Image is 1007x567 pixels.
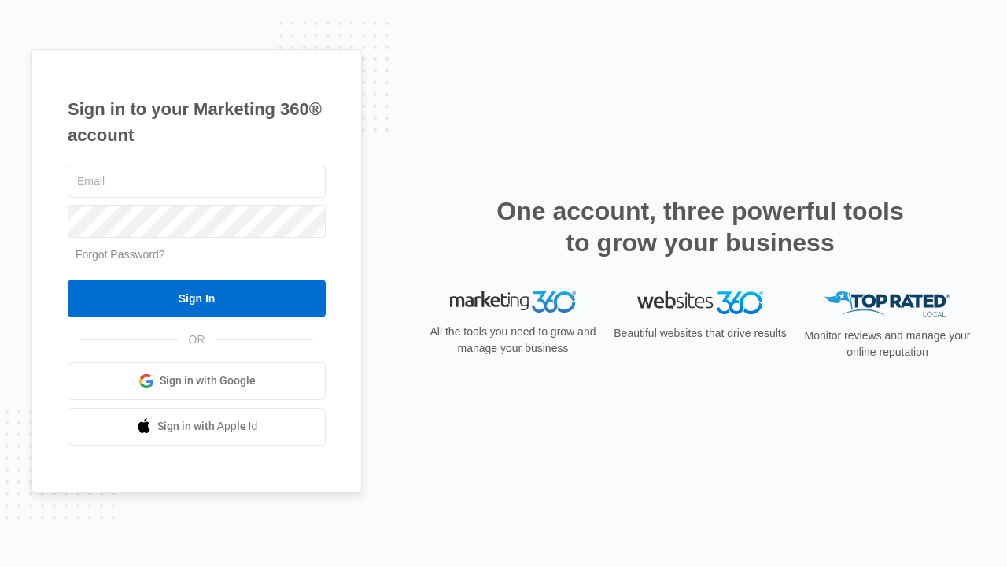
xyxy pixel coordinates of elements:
[450,291,576,313] img: Marketing 360
[76,248,165,261] a: Forgot Password?
[68,280,326,317] input: Sign In
[799,328,976,361] p: Monitor reviews and manage your online reputation
[68,362,326,400] a: Sign in with Google
[612,325,788,342] p: Beautiful websites that drive results
[68,408,326,446] a: Sign in with Apple Id
[637,291,763,314] img: Websites 360
[68,165,326,198] input: Email
[824,291,950,317] img: Top Rated Local
[178,332,216,348] span: OR
[157,418,258,435] span: Sign in with Apple Id
[68,96,326,148] h1: Sign in to your Marketing 360® account
[492,195,909,258] h2: One account, three powerful tools to grow your business
[160,372,256,389] span: Sign in with Google
[425,324,601,357] p: All the tools you need to grow and manage your business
